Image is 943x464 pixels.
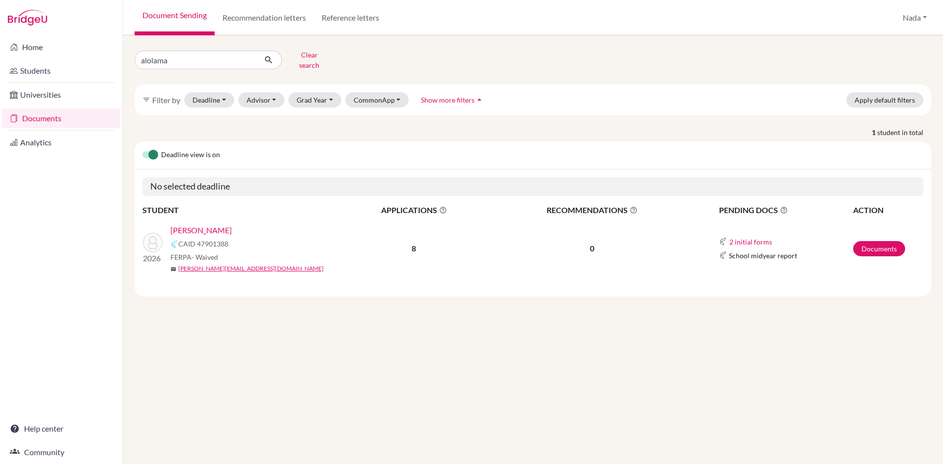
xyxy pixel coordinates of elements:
button: Nada [898,8,931,27]
img: Common App logo [719,238,727,246]
a: Home [2,37,120,57]
h5: No selected deadline [142,177,923,196]
span: CAID 47901388 [178,239,228,249]
button: 2 initial forms [729,236,773,247]
button: Show more filtersarrow_drop_up [413,92,493,108]
a: Documents [2,109,120,128]
a: Community [2,442,120,462]
span: FERPA [170,252,218,262]
i: filter_list [142,96,150,104]
span: School midyear report [729,250,797,261]
img: Bridge-U [8,10,47,26]
th: STUDENT [142,204,339,217]
p: 2026 [143,252,163,264]
button: Clear search [282,47,336,73]
a: Universities [2,85,120,105]
a: Students [2,61,120,81]
button: Advisor [238,92,285,108]
span: Filter by [152,95,180,105]
span: student in total [877,127,931,137]
button: Apply default filters [846,92,923,108]
p: 0 [490,243,695,254]
th: ACTION [853,204,923,217]
a: Help center [2,419,120,438]
span: PENDING DOCS [719,204,852,216]
span: APPLICATIONS [339,204,489,216]
span: Show more filters [421,96,474,104]
span: - Waived [192,253,218,261]
i: arrow_drop_up [474,95,484,105]
button: Deadline [184,92,234,108]
a: [PERSON_NAME][EMAIL_ADDRESS][DOMAIN_NAME] [178,264,324,273]
img: Alolama, Abdulla [143,233,163,252]
button: Grad Year [288,92,341,108]
a: [PERSON_NAME] [170,224,232,236]
span: mail [170,266,176,272]
input: Find student by name... [135,51,256,69]
b: 8 [412,244,416,253]
a: Analytics [2,133,120,152]
button: CommonApp [345,92,409,108]
span: RECOMMENDATIONS [490,204,695,216]
img: Common App logo [170,240,178,248]
strong: 1 [872,127,877,137]
a: Documents [853,241,905,256]
span: Deadline view is on [161,149,220,161]
img: Common App logo [719,251,727,259]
